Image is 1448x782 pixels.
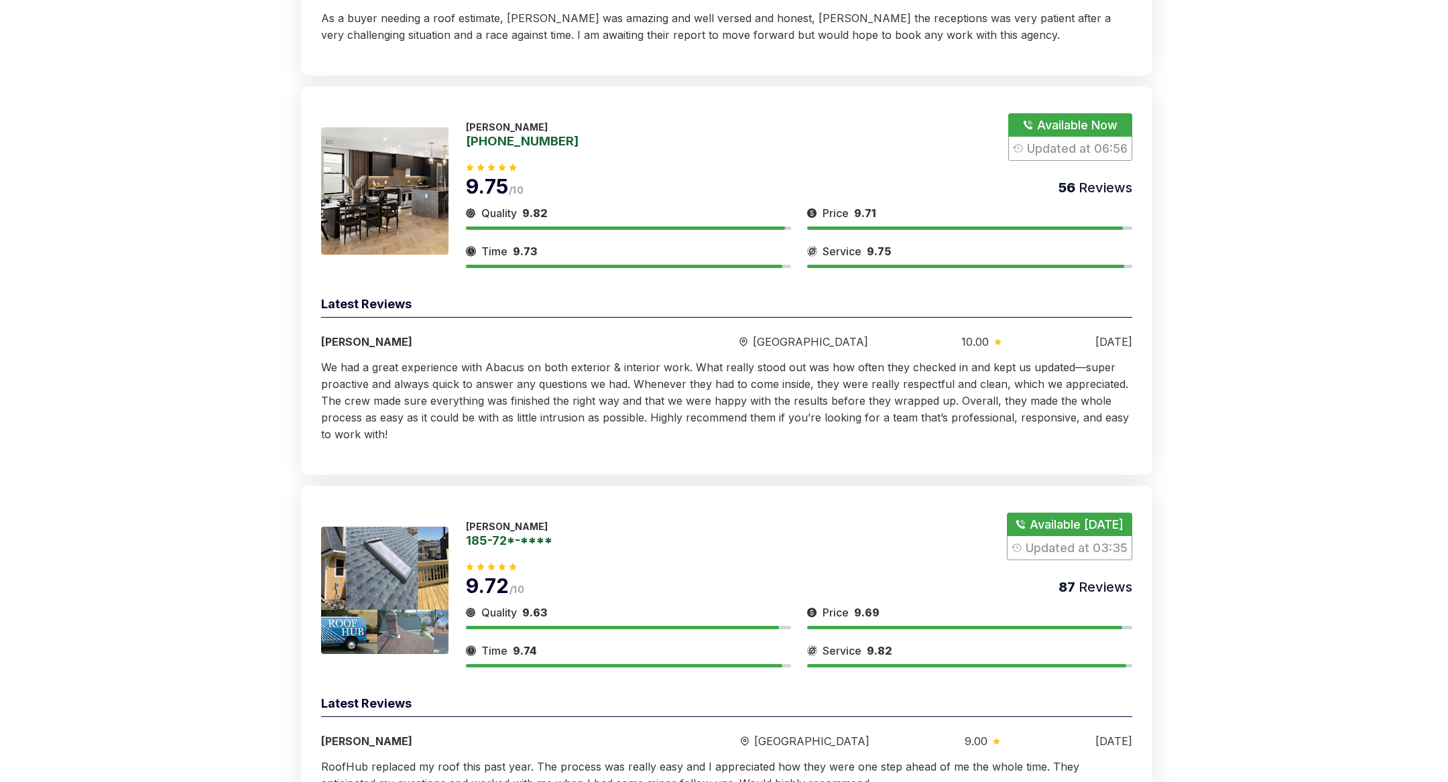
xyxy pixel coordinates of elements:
[1075,180,1132,196] span: Reviews
[823,643,861,659] span: Service
[321,694,1132,717] div: Latest Reviews
[753,334,868,350] span: [GEOGRAPHIC_DATA]
[807,205,817,221] img: slider icon
[1059,579,1075,595] span: 87
[321,334,646,350] div: [PERSON_NAME]
[513,245,537,258] span: 9.73
[807,604,817,621] img: slider icon
[754,733,869,749] span: [GEOGRAPHIC_DATA]
[867,644,892,657] span: 9.82
[1095,733,1132,749] div: [DATE]
[513,644,537,657] span: 9.74
[509,584,524,595] span: /10
[965,733,987,749] span: 9.00
[867,245,891,258] span: 9.75
[741,736,749,746] img: slider icon
[522,606,547,619] span: 9.63
[807,643,817,659] img: slider icon
[466,604,476,621] img: slider icon
[321,361,1129,441] span: We had a great experience with Abacus on both exterior & interior work. What really stood out was...
[466,121,579,133] p: [PERSON_NAME]
[466,174,509,198] span: 9.75
[994,338,1002,345] img: slider icon
[481,643,507,659] span: Time
[466,574,509,598] span: 9.72
[481,243,507,259] span: Time
[321,733,646,749] div: [PERSON_NAME]
[466,643,476,659] img: slider icon
[321,527,448,654] img: 175888055868304.png
[854,206,876,220] span: 9.71
[481,205,517,221] span: Quality
[993,738,1000,744] img: slider icon
[961,334,989,350] span: 10.00
[321,127,448,255] img: 175888070675947.jpeg
[854,606,880,619] span: 9.69
[1059,180,1075,196] span: 56
[823,604,849,621] span: Price
[481,604,517,621] span: Quality
[321,295,1132,318] div: Latest Reviews
[823,205,849,221] span: Price
[466,521,552,532] p: [PERSON_NAME]
[466,243,476,259] img: slider icon
[522,206,548,220] span: 9.82
[509,184,524,196] span: /10
[823,243,861,259] span: Service
[466,135,579,147] a: [PHONE_NUMBER]
[807,243,817,259] img: slider icon
[1075,579,1132,595] span: Reviews
[1095,334,1132,350] div: [DATE]
[466,205,476,221] img: slider icon
[739,337,747,347] img: slider icon
[321,11,1111,42] span: As a buyer needing a roof estimate, [PERSON_NAME] was amazing and well versed and honest, [PERSON...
